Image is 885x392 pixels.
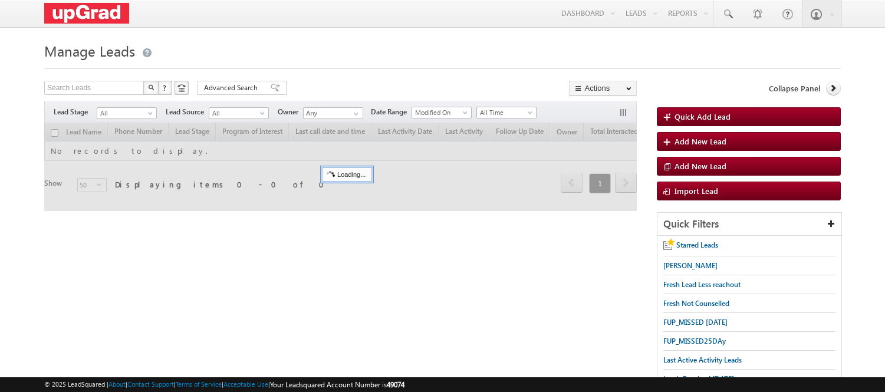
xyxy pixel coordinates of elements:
span: Last Active Activity Leads [663,355,742,364]
img: Custom Logo [44,3,129,24]
div: Quick Filters [657,213,841,236]
span: Date Range [371,107,412,117]
span: All Time [477,107,533,118]
span: All [209,108,265,118]
input: Type to Search [303,107,363,119]
span: [PERSON_NAME] [663,261,718,270]
button: Actions [569,81,637,95]
a: All Time [476,107,537,118]
span: Import Lead [675,186,718,196]
a: All [209,107,269,119]
span: Fresh Not Counselled [663,299,729,308]
span: Lead Source [166,107,209,117]
a: Acceptable Use [223,380,268,388]
div: Loading... [322,167,372,182]
span: Collapse Panel [769,83,820,94]
a: Terms of Service [176,380,222,388]
a: Show All Items [347,108,362,120]
a: Contact Support [127,380,174,388]
a: About [108,380,126,388]
span: Leads Reccived [DATE] [663,374,734,383]
span: Fresh Lead Less reachout [663,280,741,289]
a: Modified On [412,107,472,118]
span: Manage Leads [44,41,135,60]
span: 49074 [387,380,404,389]
span: Lead Stage [54,107,97,117]
span: Starred Leads [676,241,718,249]
span: Your Leadsquared Account Number is [270,380,404,389]
span: Advanced Search [204,83,261,93]
span: Add New Lead [675,161,726,171]
a: All [97,107,157,119]
span: All [97,108,153,118]
button: ? [158,81,172,95]
img: Search [148,84,154,90]
span: FUP_MISSED [DATE] [663,318,728,327]
span: ? [163,83,168,93]
span: Add New Lead [675,136,726,146]
span: FUP_MISSED25DAy [663,337,726,345]
span: Owner [278,107,303,117]
span: Quick Add Lead [675,111,731,121]
span: © 2025 LeadSquared | | | | | [44,379,404,390]
span: Modified On [412,107,468,118]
